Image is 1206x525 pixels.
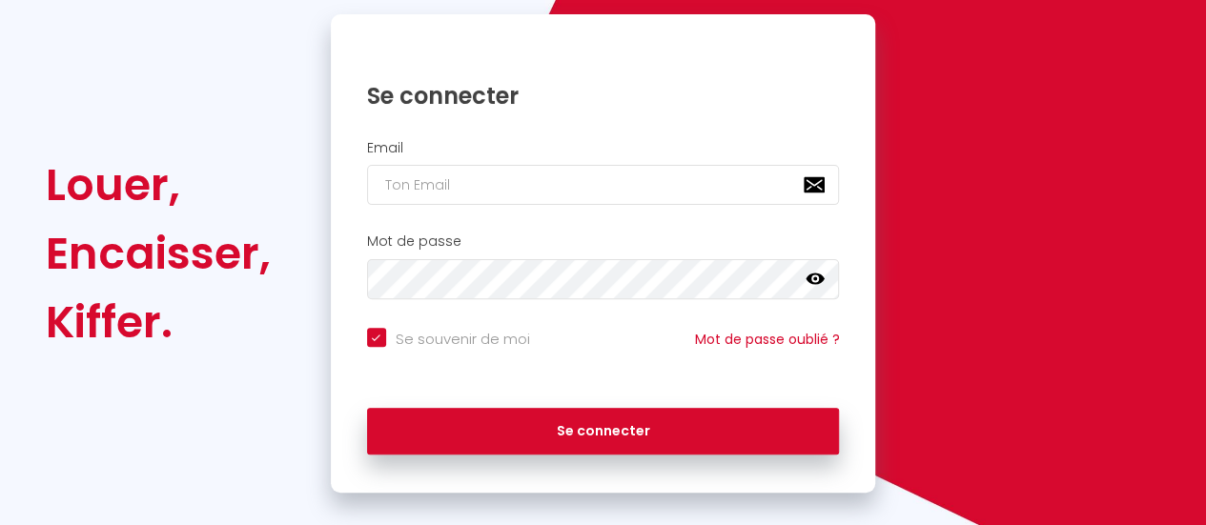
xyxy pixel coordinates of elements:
[46,288,271,356] div: Kiffer.
[367,165,840,205] input: Ton Email
[367,408,840,455] button: Se connecter
[46,151,271,219] div: Louer,
[367,140,840,156] h2: Email
[46,219,271,288] div: Encaisser,
[367,81,840,111] h1: Se connecter
[367,233,840,250] h2: Mot de passe
[694,330,839,349] a: Mot de passe oublié ?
